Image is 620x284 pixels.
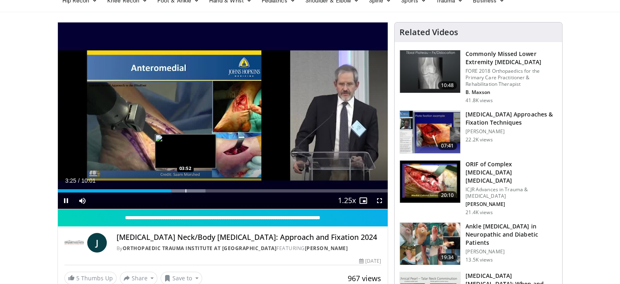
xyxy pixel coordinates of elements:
img: Orthopaedic Trauma Institute at UCSF [64,233,84,253]
h3: ORIF of Complex [MEDICAL_DATA] [MEDICAL_DATA] [466,160,557,185]
a: 19:34 Ankle [MEDICAL_DATA] in Neuropathic and Diabetic Patients [PERSON_NAME] 13.5K views [399,222,557,266]
h3: [MEDICAL_DATA] Approaches & Fixation Techniques [466,110,557,127]
span: 10:48 [438,81,457,89]
button: Playback Rate [339,192,355,209]
img: 473b5e14-8287-4df3-9ec5-f9baf7e98445.150x105_q85_crop-smart_upscale.jpg [400,161,460,203]
span: 967 views [348,273,381,283]
h4: [MEDICAL_DATA] Neck/Body [MEDICAL_DATA]: Approach and Fixation 2024 [117,233,382,242]
img: a62318ec-2188-4613-ae5d-84e3ab2d8b19.150x105_q85_crop-smart_upscale.jpg [400,111,460,153]
span: 07:41 [438,142,457,150]
span: 5 [76,274,79,282]
div: [DATE] [359,257,381,265]
span: / [78,177,80,184]
span: 19:34 [438,253,457,262]
a: [PERSON_NAME] [305,245,348,252]
p: 21.4K views [466,209,492,216]
video-js: Video Player [58,22,388,209]
a: 20:10 ORIF of Complex [MEDICAL_DATA] [MEDICAL_DATA] ICJR Advances in Trauma & [MEDICAL_DATA] [PER... [399,160,557,216]
p: ICJR Advances in Trauma & [MEDICAL_DATA] [466,186,557,199]
a: 10:48 Commonly Missed Lower Extremity [MEDICAL_DATA] FORE 2018 Orthopaedics for the Primary Care ... [399,50,557,104]
p: [PERSON_NAME] [466,201,557,208]
p: 41.8K views [466,97,492,104]
p: 22.2K views [466,136,492,143]
a: Orthopaedic Trauma Institute at [GEOGRAPHIC_DATA] [123,245,277,252]
button: Pause [58,192,74,209]
button: Mute [74,192,90,209]
img: 553c0fcc-025f-46a8-abd3-2bc504dbb95e.150x105_q85_crop-smart_upscale.jpg [400,223,460,265]
p: 13.5K views [466,257,492,263]
h3: Ankle [MEDICAL_DATA] in Neuropathic and Diabetic Patients [466,222,557,247]
h3: Commonly Missed Lower Extremity [MEDICAL_DATA] [466,50,557,66]
p: FORE 2018 Orthopaedics for the Primary Care Practitioner & Rehabilitation Therapist [466,68,557,87]
span: 3:25 [65,177,76,184]
button: Enable picture-in-picture mode [355,192,371,209]
h4: Related Videos [399,27,458,37]
p: [PERSON_NAME] [466,128,557,135]
span: 10:01 [81,177,95,184]
p: [PERSON_NAME] [466,248,557,255]
div: Progress Bar [58,189,388,192]
span: 20:10 [438,191,457,199]
p: B. Maxson [466,89,557,96]
a: 07:41 [MEDICAL_DATA] Approaches & Fixation Techniques [PERSON_NAME] 22.2K views [399,110,557,154]
button: Fullscreen [371,192,388,209]
div: By FEATURING [117,245,382,252]
img: image.jpeg [155,134,216,168]
img: 4aa379b6-386c-4fb5-93ee-de5617843a87.150x105_q85_crop-smart_upscale.jpg [400,50,460,93]
a: J [87,233,107,253]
